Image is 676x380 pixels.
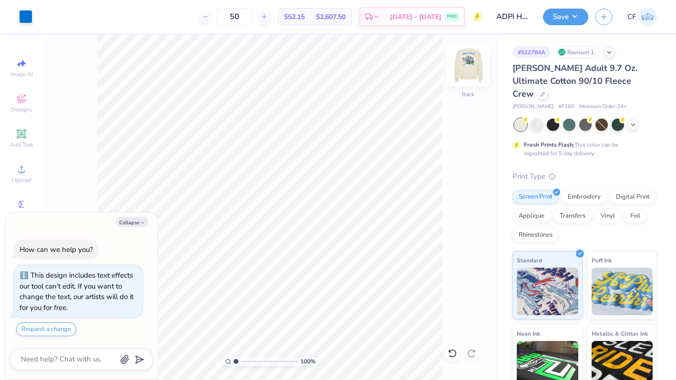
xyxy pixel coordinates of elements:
span: Minimum Order: 24 + [579,103,627,111]
img: Back [449,46,487,84]
span: Image AI [10,70,33,78]
img: Puff Ink [592,268,653,315]
div: Vinyl [594,209,621,223]
div: Print Type [512,171,657,182]
span: Standard [517,255,542,265]
button: Request a change [16,322,76,336]
div: Revision 1 [555,46,599,58]
a: CF [627,8,657,26]
div: How can we help you? [20,245,93,254]
span: FREE [447,13,457,20]
input: – – [216,8,253,25]
span: Upload [12,176,31,184]
span: # F260 [558,103,574,111]
div: Foil [624,209,646,223]
span: $2,607.50 [316,12,346,22]
span: CF [627,11,636,22]
span: Designs [11,106,32,113]
input: Untitled Design [489,7,536,26]
div: Screen Print [512,190,559,204]
span: [PERSON_NAME] [512,103,553,111]
div: This design includes text effects our tool can't edit. If you want to change the text, our artist... [20,270,133,312]
span: Neon Ink [517,329,540,339]
strong: Fresh Prints Flash: [524,141,574,149]
img: Cameryn Freeman [638,8,657,26]
div: Back [462,90,474,99]
span: [PERSON_NAME] Adult 9.7 Oz. Ultimate Cotton 90/10 Fleece Crew [512,62,637,100]
img: Standard [517,268,578,315]
div: Rhinestones [512,228,559,242]
div: Digital Print [610,190,656,204]
button: Save [543,9,588,25]
span: Metallic & Glitter Ink [592,329,648,339]
button: Collapse [116,217,148,227]
span: Puff Ink [592,255,612,265]
div: Applique [512,209,551,223]
div: Embroidery [562,190,607,204]
div: Transfers [553,209,592,223]
div: # 512784A [512,46,551,58]
span: Add Text [10,141,33,149]
span: $52.15 [284,12,305,22]
span: 100 % [300,357,316,366]
span: [DATE] - [DATE] [390,12,441,22]
div: This color can be expedited for 5 day delivery. [524,140,641,158]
